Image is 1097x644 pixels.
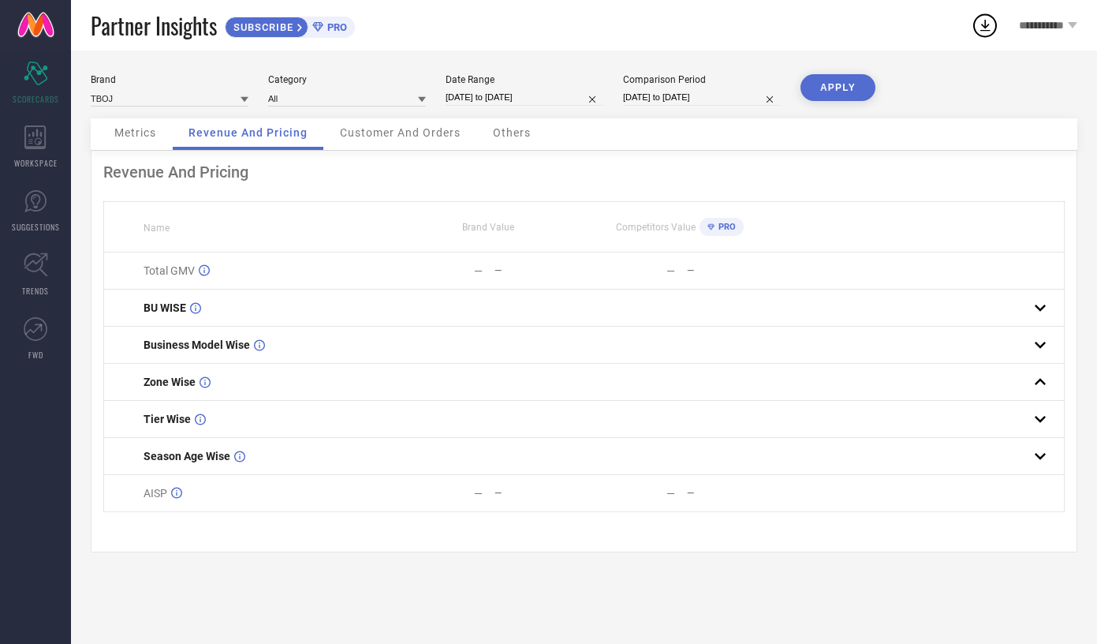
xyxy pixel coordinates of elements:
button: APPLY [800,74,875,101]
span: AISP [144,487,167,500]
span: PRO [715,222,736,232]
span: FWD [28,349,43,361]
span: Revenue And Pricing [188,126,308,139]
div: — [474,264,483,277]
div: Comparison Period [623,74,781,85]
span: Tier Wise [144,413,191,425]
span: Metrics [114,126,156,139]
span: BU WISE [144,301,186,314]
span: SUGGESTIONS [12,221,60,233]
span: Name [144,223,170,234]
span: Brand Value [462,222,514,233]
div: Open download list [971,11,999,39]
div: Revenue And Pricing [103,163,1065,182]
span: TRENDS [22,285,49,297]
span: Zone Wise [144,376,196,388]
div: — [666,487,675,500]
span: Business Model Wise [144,339,250,351]
div: — [494,265,583,276]
div: Date Range [446,74,603,85]
input: Select date range [446,89,603,106]
div: — [494,488,583,499]
a: SUBSCRIBEPRO [225,13,355,38]
div: Category [268,74,426,85]
span: Partner Insights [91,9,217,42]
span: SCORECARDS [13,93,59,105]
div: — [474,487,483,500]
input: Select comparison period [623,89,781,106]
div: — [687,488,775,499]
span: SUBSCRIBE [226,21,297,33]
div: Brand [91,74,248,85]
span: Season Age Wise [144,450,230,462]
span: Others [493,126,531,139]
span: Competitors Value [616,222,696,233]
span: PRO [323,21,347,33]
div: — [687,265,775,276]
div: — [666,264,675,277]
span: Customer And Orders [340,126,461,139]
span: Total GMV [144,264,195,277]
span: WORKSPACE [14,157,58,169]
